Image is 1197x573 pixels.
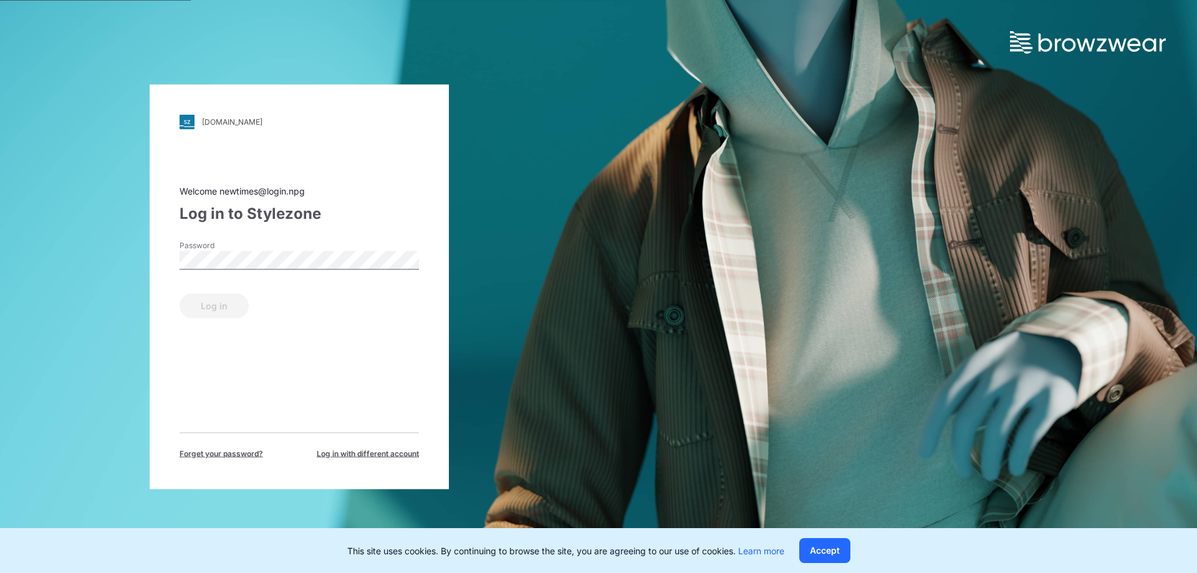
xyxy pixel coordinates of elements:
div: Log in to Stylezone [180,202,419,224]
a: [DOMAIN_NAME] [180,114,419,129]
img: svg+xml;base64,PHN2ZyB3aWR0aD0iMjgiIGhlaWdodD0iMjgiIHZpZXdCb3g9IjAgMCAyOCAyOCIgZmlsbD0ibm9uZSIgeG... [180,114,195,129]
span: Forget your password? [180,448,263,459]
span: Log in with different account [317,448,419,459]
div: [DOMAIN_NAME] [202,117,262,127]
p: This site uses cookies. By continuing to browse the site, you are agreeing to our use of cookies. [347,544,784,557]
a: Learn more [738,546,784,556]
label: Password [180,239,267,251]
div: Welcome newtimes@login.npg [180,184,419,197]
img: browzwear-logo.73288ffb.svg [1010,31,1166,54]
button: Accept [799,538,850,563]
